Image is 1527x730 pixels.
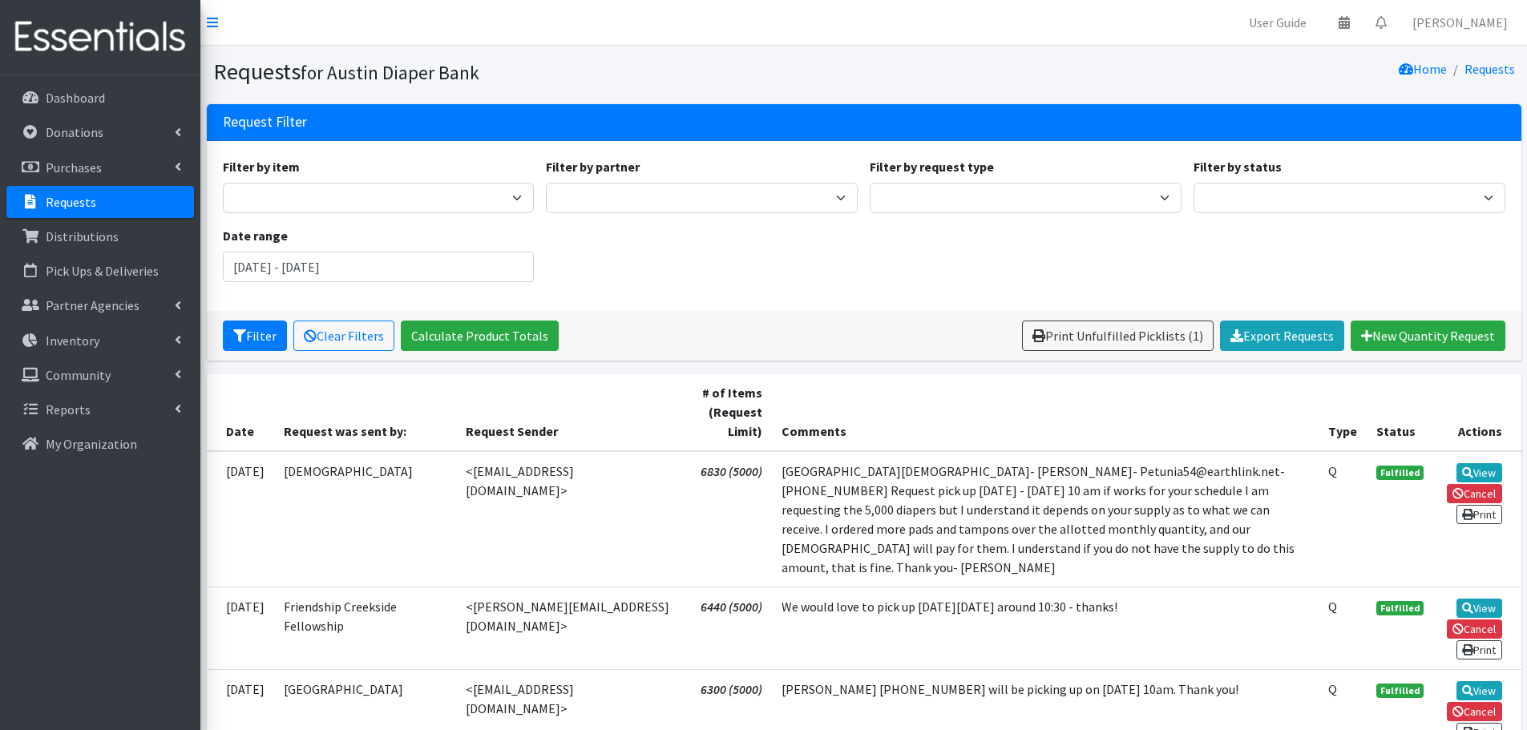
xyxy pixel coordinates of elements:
[1464,61,1515,77] a: Requests
[207,373,274,451] th: Date
[46,333,99,349] p: Inventory
[6,359,194,391] a: Community
[6,289,194,321] a: Partner Agencies
[1456,463,1502,482] a: View
[1447,619,1502,639] a: Cancel
[1022,321,1214,351] a: Print Unfulfilled Picklists (1)
[301,61,479,84] small: for Austin Diaper Bank
[1399,61,1447,77] a: Home
[1367,373,1434,451] th: Status
[1376,601,1424,615] span: Fulfilled
[6,10,194,64] img: HumanEssentials
[1447,484,1502,503] a: Cancel
[6,151,194,184] a: Purchases
[1376,466,1424,480] span: Fulfilled
[46,194,96,210] p: Requests
[274,451,457,587] td: [DEMOGRAPHIC_DATA]
[1194,157,1282,176] label: Filter by status
[1447,702,1502,721] a: Cancel
[274,373,457,451] th: Request was sent by:
[6,116,194,148] a: Donations
[46,297,139,313] p: Partner Agencies
[1456,505,1502,524] a: Print
[1328,463,1337,479] abbr: Quantity
[1456,681,1502,700] a: View
[274,587,457,669] td: Friendship Creekside Fellowship
[6,255,194,287] a: Pick Ups & Deliveries
[6,325,194,357] a: Inventory
[223,157,300,176] label: Filter by item
[685,587,772,669] td: 6440 (5000)
[6,82,194,114] a: Dashboard
[1400,6,1521,38] a: [PERSON_NAME]
[293,321,394,351] a: Clear Filters
[223,252,535,282] input: January 1, 2011 - December 31, 2011
[223,321,287,351] button: Filter
[6,428,194,460] a: My Organization
[1328,681,1337,697] abbr: Quantity
[6,393,194,425] a: Reports
[546,157,640,176] label: Filter by partner
[870,157,994,176] label: Filter by request type
[1236,6,1319,38] a: User Guide
[1376,684,1424,698] span: Fulfilled
[1351,321,1505,351] a: New Quantity Request
[772,587,1319,669] td: We would love to pick up [DATE][DATE] around 10:30 - thanks!
[401,321,559,351] a: Calculate Product Totals
[46,263,159,279] p: Pick Ups & Deliveries
[1433,373,1521,451] th: Actions
[772,451,1319,587] td: [GEOGRAPHIC_DATA][DEMOGRAPHIC_DATA]- [PERSON_NAME]- Petunia54@earthlink.net- [PHONE_NUMBER] Reque...
[223,114,307,131] h3: Request Filter
[685,451,772,587] td: 6830 (5000)
[456,373,685,451] th: Request Sender
[46,228,119,244] p: Distributions
[1220,321,1344,351] a: Export Requests
[46,367,111,383] p: Community
[685,373,772,451] th: # of Items (Request Limit)
[213,58,858,86] h1: Requests
[1456,640,1502,659] a: Print
[456,587,685,669] td: <[PERSON_NAME][EMAIL_ADDRESS][DOMAIN_NAME]>
[46,90,105,106] p: Dashboard
[46,401,91,417] p: Reports
[6,220,194,252] a: Distributions
[207,451,274,587] td: [DATE]
[6,186,194,218] a: Requests
[1319,373,1367,451] th: Type
[1456,599,1502,618] a: View
[223,226,288,245] label: Date range
[46,159,102,175] p: Purchases
[772,373,1319,451] th: Comments
[1328,599,1337,615] abbr: Quantity
[46,436,137,452] p: My Organization
[207,587,274,669] td: [DATE]
[456,451,685,587] td: <[EMAIL_ADDRESS][DOMAIN_NAME]>
[46,124,103,140] p: Donations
